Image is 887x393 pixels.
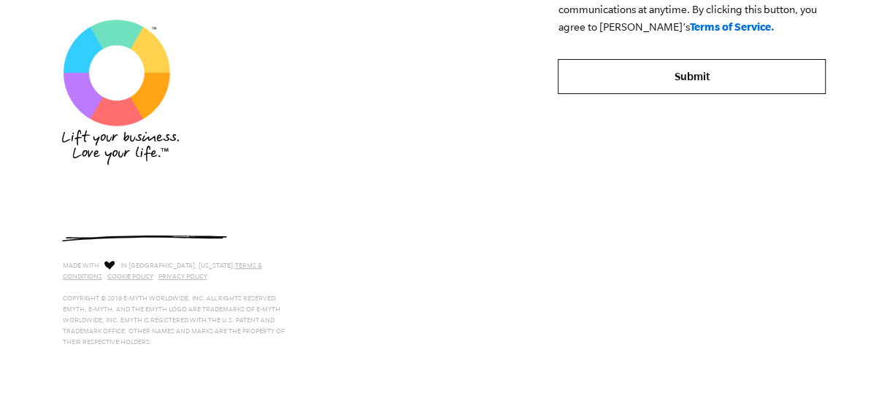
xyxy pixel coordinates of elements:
[63,258,294,348] p: Made with in [GEOGRAPHIC_DATA], [US_STATE]. Copyright © 2019 E-Myth Worldwide, Inc. All rights re...
[104,260,115,270] img: Love
[107,273,153,280] a: Cookie Policy
[558,59,825,94] input: Submit
[62,18,172,128] img: EMyth SES TM Graphic
[63,262,262,280] a: Terms & Conditions
[62,130,179,165] img: EMyth_Logo_BP_Hand Font_Tagline_Stacked-Medium
[158,273,207,280] a: Privacy Policy
[814,323,887,393] iframe: Chat Widget
[689,20,774,33] a: Terms of Service.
